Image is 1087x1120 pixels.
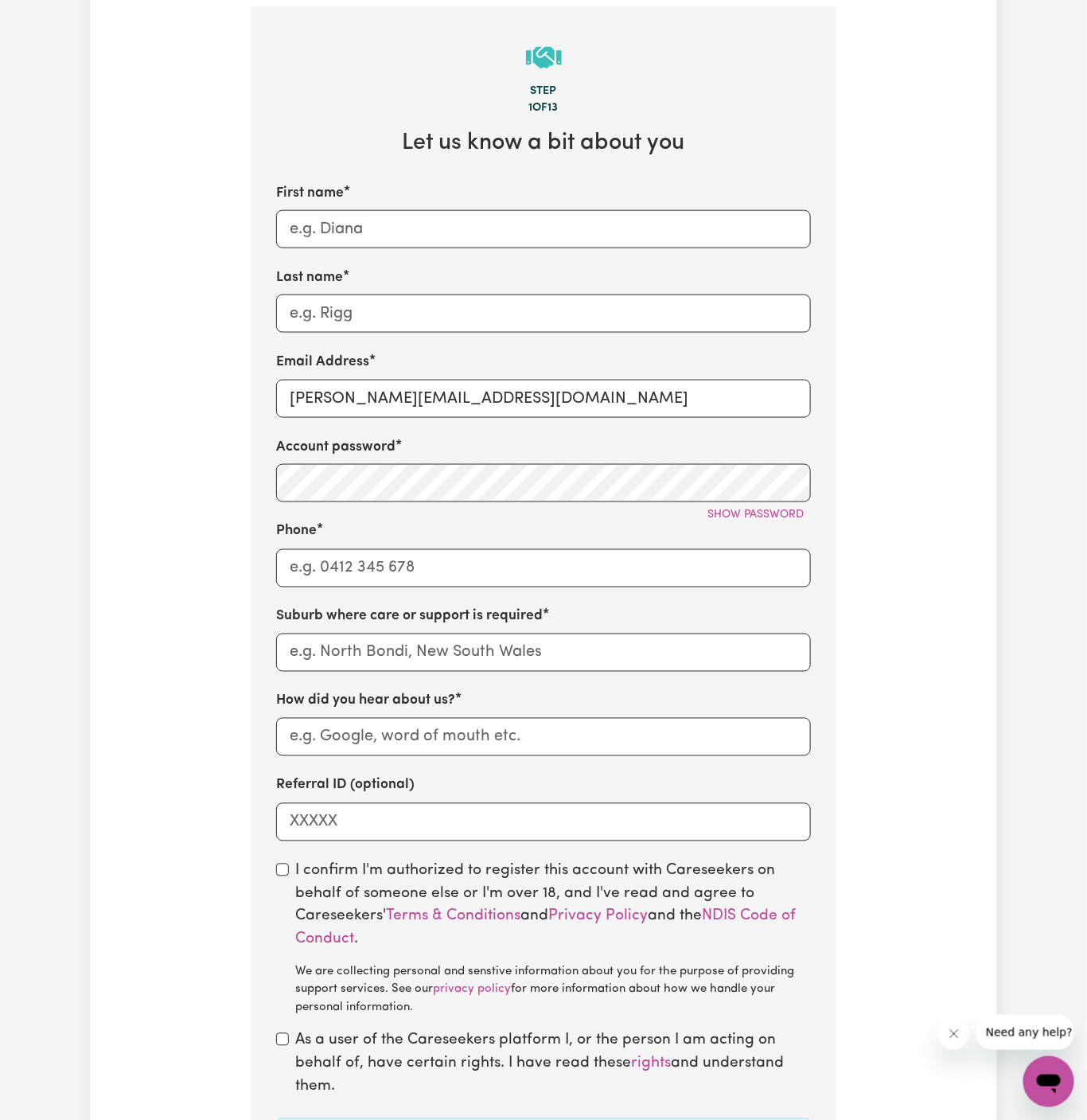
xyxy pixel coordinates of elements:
[700,502,811,527] button: Show password
[707,509,804,521] span: Show password
[295,860,811,1018] label: I confirm I'm authorized to register this account with Careseekers on behalf of someone else or I...
[631,1056,671,1071] a: rights
[276,521,317,542] label: Phone
[276,352,369,373] label: Email Address
[1023,1056,1074,1107] iframe: Button to launch messaging window
[295,964,811,1018] div: We are collecting personal and senstive information about you for the purpose of providing suppor...
[276,183,344,204] label: First name
[938,1018,970,1050] iframe: Close message
[295,1030,811,1099] label: As a user of the Careseekers platform I, or the person I am acting on behalf of, have certain rig...
[276,634,811,672] input: e.g. North Bondi, New South Wales
[276,437,395,458] label: Account password
[276,130,811,158] h2: Let us know a bit about you
[276,210,811,248] input: e.g. Diana
[976,1015,1074,1050] iframe: Message from company
[433,984,511,996] a: privacy policy
[548,909,648,924] a: Privacy Policy
[276,295,811,333] input: e.g. Rigg
[276,83,811,100] div: Step
[276,100,811,117] div: 1 of 13
[386,909,520,924] a: Terms & Conditions
[276,607,543,627] label: Suburb where care or support is required
[276,267,343,288] label: Last name
[276,803,811,841] input: XXXXX
[276,380,811,418] input: e.g. diana.rigg@yahoo.com.au
[276,718,811,756] input: e.g. Google, word of mouth etc.
[276,775,415,796] label: Referral ID (optional)
[276,691,455,712] label: How did you hear about us?
[276,549,811,587] input: e.g. 0412 345 678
